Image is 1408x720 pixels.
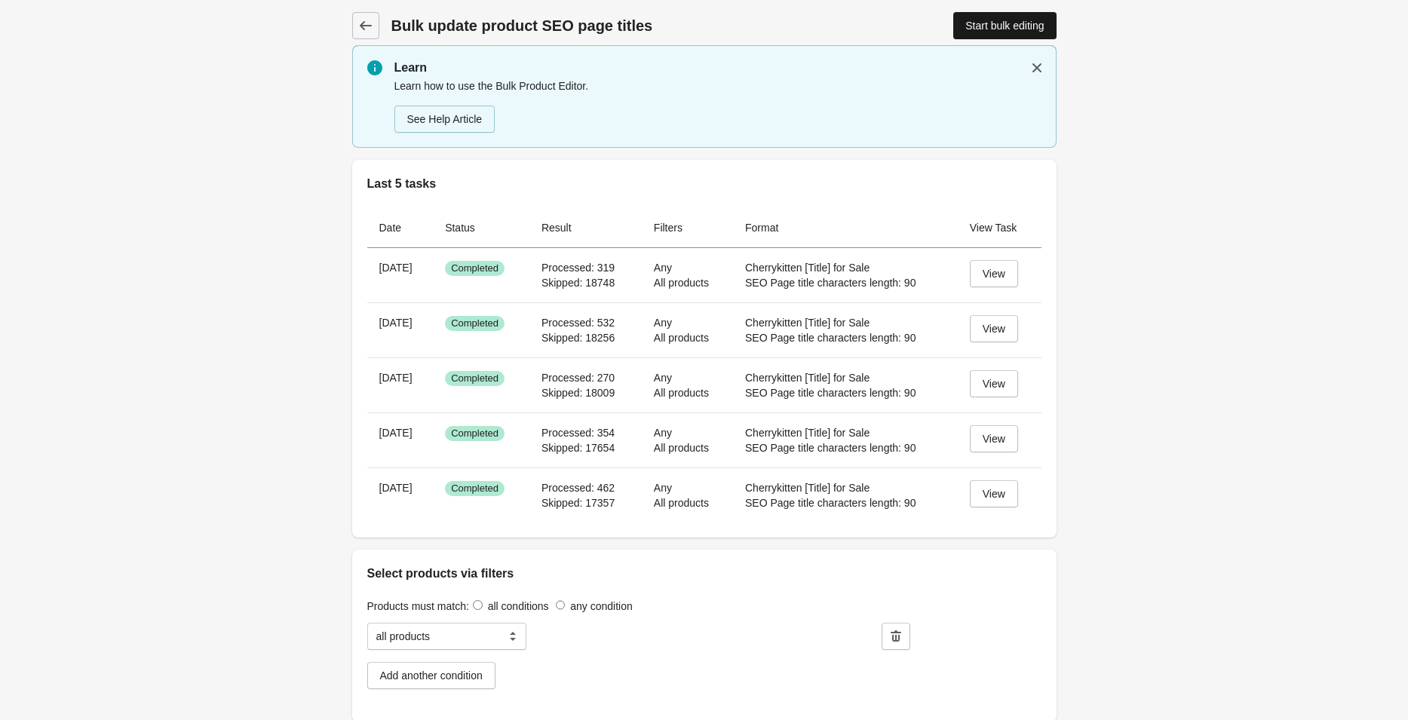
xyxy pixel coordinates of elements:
div: Learn how to use the Bulk Product Editor. [394,77,1041,134]
a: View [970,370,1018,397]
th: [DATE] [367,412,434,467]
td: Processed: 462 Skipped: 17357 [529,467,642,522]
th: View Task [958,208,1041,248]
div: Products must match: [367,598,1041,614]
span: Completed [445,261,505,276]
th: [DATE] [367,302,434,357]
td: Processed: 270 Skipped: 18009 [529,357,642,412]
th: Date [367,208,434,248]
a: View [970,260,1018,287]
span: Completed [445,316,505,331]
td: Cherrykitten [Title] for Sale SEO Page title characters length: 90 [733,302,958,357]
a: See Help Article [394,106,495,133]
label: all conditions [488,600,549,612]
td: Cherrykitten [Title] for Sale SEO Page title characters length: 90 [733,248,958,302]
button: Add another condition [367,662,495,689]
th: [DATE] [367,467,434,522]
th: [DATE] [367,248,434,302]
h2: Last 5 tasks [367,175,1041,193]
div: View [983,268,1005,280]
div: View [983,433,1005,445]
td: Any All products [642,357,733,412]
div: View [983,378,1005,390]
label: any condition [570,600,633,612]
th: Filters [642,208,733,248]
div: Start bulk editing [965,20,1044,32]
a: Start bulk editing [953,12,1056,39]
th: [DATE] [367,357,434,412]
a: View [970,425,1018,452]
span: Completed [445,426,505,441]
td: Any All products [642,248,733,302]
a: View [970,315,1018,342]
div: Add another condition [380,669,483,682]
td: Cherrykitten [Title] for Sale SEO Page title characters length: 90 [733,357,958,412]
span: Completed [445,481,505,496]
span: Completed [445,371,505,386]
h1: Bulk update product SEO page titles [391,15,791,36]
p: Learn [394,59,1041,77]
td: Any All products [642,467,733,522]
th: Result [529,208,642,248]
td: Cherrykitten [Title] for Sale SEO Page title characters length: 90 [733,412,958,467]
a: View [970,480,1018,507]
div: View [983,488,1005,500]
td: Any All products [642,412,733,467]
td: Processed: 354 Skipped: 17654 [529,412,642,467]
div: See Help Article [407,113,483,125]
td: Processed: 532 Skipped: 18256 [529,302,642,357]
th: Format [733,208,958,248]
td: Any All products [642,302,733,357]
th: Status [433,208,529,248]
div: View [983,323,1005,335]
h2: Select products via filters [367,565,1041,583]
td: Processed: 319 Skipped: 18748 [529,248,642,302]
td: Cherrykitten [Title] for Sale SEO Page title characters length: 90 [733,467,958,522]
